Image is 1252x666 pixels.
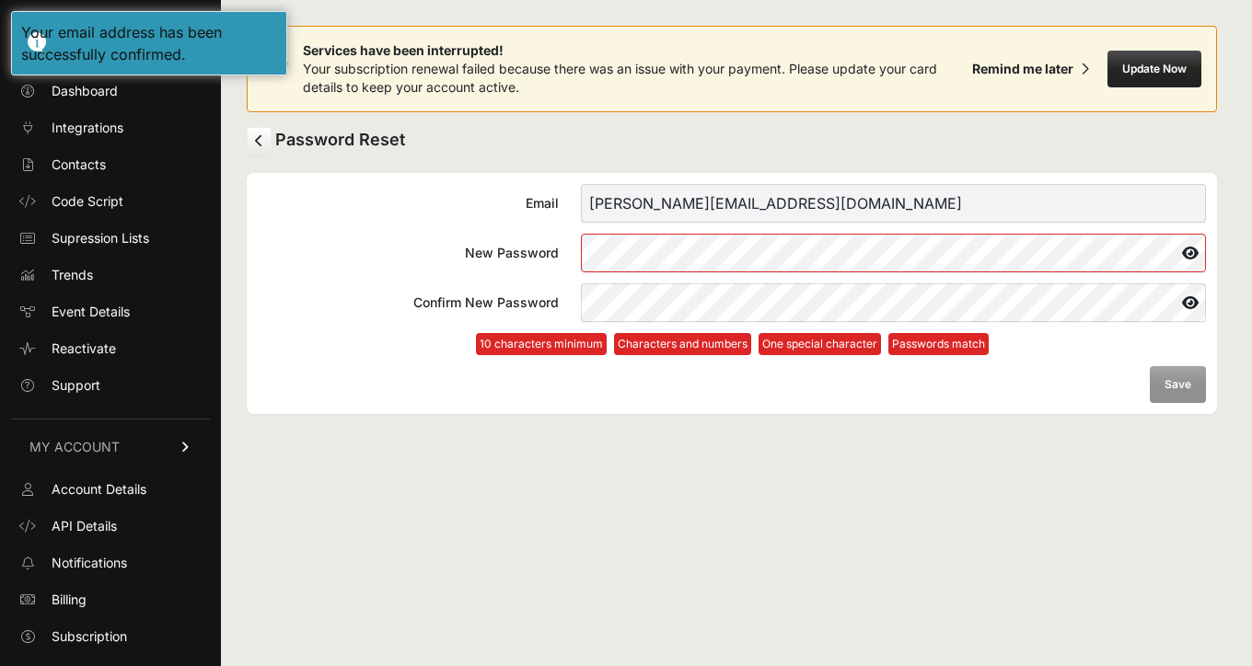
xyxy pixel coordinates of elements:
a: Supression Lists [11,224,210,253]
a: Contacts [11,150,210,179]
button: Remind me later [965,52,1096,86]
input: Confirm New Password [581,283,1206,322]
h2: Password Reset [247,127,1217,155]
a: Reactivate [11,334,210,363]
a: MY ACCOUNT [11,419,210,475]
span: Event Details [52,303,130,321]
span: Dashboard [52,82,118,100]
a: Billing [11,585,210,614]
div: Your email address has been successfully confirmed. [21,21,277,65]
div: Email [258,194,559,212]
a: Account Details [11,475,210,504]
a: Trends [11,260,210,290]
span: Supression Lists [52,229,149,247]
input: New Password [581,234,1206,272]
span: Reactivate [52,339,116,358]
span: Your subscription renewal failed because there was an issue with your payment. Please update your... [303,61,937,95]
a: Code Script [11,187,210,216]
span: Services have been interrupted! [303,41,965,60]
span: Code Script [52,192,123,211]
div: Confirm New Password [258,293,559,312]
a: API Details [11,511,210,541]
div: Remind me later [972,60,1073,78]
a: Notifications [11,548,210,578]
div: New Password [258,244,559,262]
span: Integrations [52,119,123,137]
span: Support [52,376,100,395]
li: One special character [759,333,881,355]
li: Passwords match [888,333,989,355]
li: 10 characters minimum [476,333,607,355]
input: Email [581,184,1206,223]
a: Dashboard [11,76,210,106]
a: Event Details [11,297,210,327]
a: Subscription [11,622,210,651]
span: Contacts [52,155,106,174]
span: MY ACCOUNT [29,438,120,456]
li: Characters and numbers [614,333,751,355]
span: API Details [52,517,117,535]
span: Billing [52,591,87,609]
a: Integrations [11,113,210,143]
span: Trends [52,266,93,284]
span: Notifications [52,554,127,572]
span: Account Details [52,480,146,499]
span: Subscription [52,627,127,646]
a: Support [11,371,210,400]
button: Update Now [1107,51,1201,87]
